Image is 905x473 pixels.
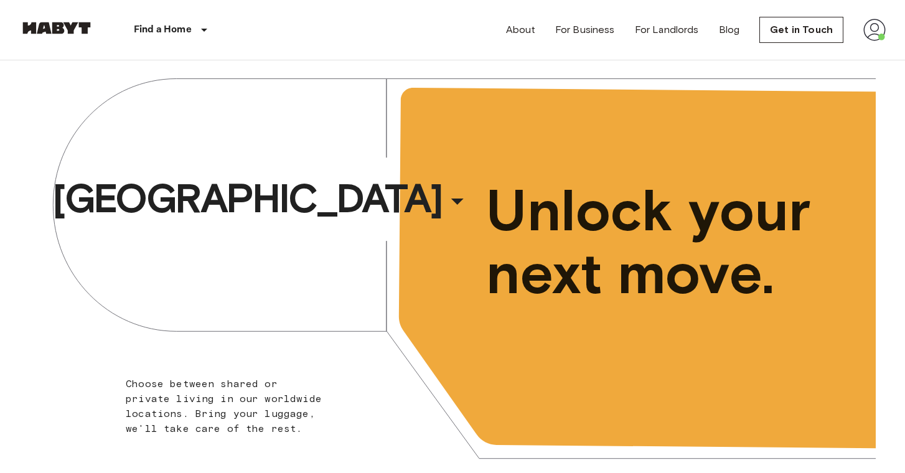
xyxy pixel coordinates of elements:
[635,22,699,37] a: For Landlords
[719,22,740,37] a: Blog
[555,22,615,37] a: For Business
[126,378,322,434] span: Choose between shared or private living in our worldwide locations. Bring your luggage, we'll tak...
[19,22,94,34] img: Habyt
[863,19,886,41] img: avatar
[759,17,843,43] a: Get in Touch
[134,22,192,37] p: Find a Home
[52,174,442,223] span: [GEOGRAPHIC_DATA]
[506,22,535,37] a: About
[47,170,477,227] button: [GEOGRAPHIC_DATA]
[486,179,825,305] span: Unlock your next move.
